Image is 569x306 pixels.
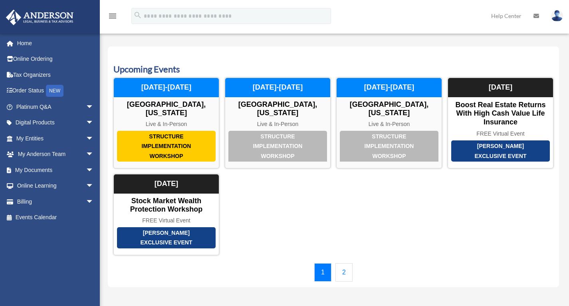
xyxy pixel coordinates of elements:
div: FREE Virtual Event [114,217,219,224]
div: [DATE] [114,174,219,194]
div: Live & In-Person [337,121,442,128]
i: menu [108,11,117,21]
a: My Documentsarrow_drop_down [6,162,106,178]
span: arrow_drop_down [86,115,102,131]
span: arrow_drop_down [86,99,102,115]
a: Home [6,35,106,51]
div: [PERSON_NAME] Exclusive Event [117,227,216,248]
a: 1 [314,263,331,282]
a: My Anderson Teamarrow_drop_down [6,146,106,162]
i: search [133,11,142,20]
div: [DATE] [448,78,553,97]
a: Online Ordering [6,51,106,67]
a: Structure Implementation Workshop [GEOGRAPHIC_DATA], [US_STATE] Live & In-Person [DATE]-[DATE] [336,78,442,168]
a: Tax Organizers [6,67,106,83]
a: 2 [335,263,353,282]
a: Digital Productsarrow_drop_down [6,115,106,131]
span: arrow_drop_down [86,146,102,163]
div: [GEOGRAPHIC_DATA], [US_STATE] [225,100,330,118]
div: Structure Implementation Workshop [340,131,438,162]
div: NEW [46,85,63,97]
h3: Upcoming Events [113,63,553,76]
div: [PERSON_NAME] Exclusive Event [451,140,550,162]
a: Structure Implementation Workshop [GEOGRAPHIC_DATA], [US_STATE] Live & In-Person [DATE]-[DATE] [113,78,219,168]
a: Order StatusNEW [6,83,106,99]
span: arrow_drop_down [86,162,102,178]
a: My Entitiesarrow_drop_down [6,130,106,146]
span: arrow_drop_down [86,178,102,194]
div: [GEOGRAPHIC_DATA], [US_STATE] [337,100,442,118]
div: Live & In-Person [114,121,219,128]
a: Platinum Q&Aarrow_drop_down [6,99,106,115]
div: Live & In-Person [225,121,330,128]
div: Structure Implementation Workshop [228,131,327,162]
a: [PERSON_NAME] Exclusive Event Stock Market Wealth Protection Workshop FREE Virtual Event [DATE] [113,174,219,255]
div: [GEOGRAPHIC_DATA], [US_STATE] [114,100,219,118]
div: [DATE]-[DATE] [225,78,330,97]
span: arrow_drop_down [86,130,102,147]
div: Boost Real Estate Returns with High Cash Value Life Insurance [448,101,553,127]
img: User Pic [551,10,563,22]
span: arrow_drop_down [86,194,102,210]
a: Structure Implementation Workshop [GEOGRAPHIC_DATA], [US_STATE] Live & In-Person [DATE]-[DATE] [225,78,331,168]
a: Online Learningarrow_drop_down [6,178,106,194]
div: Structure Implementation Workshop [117,131,216,162]
div: FREE Virtual Event [448,130,553,137]
div: [DATE]-[DATE] [114,78,219,97]
div: Stock Market Wealth Protection Workshop [114,197,219,214]
a: menu [108,14,117,21]
a: Events Calendar [6,210,102,226]
img: Anderson Advisors Platinum Portal [4,10,76,25]
a: [PERSON_NAME] Exclusive Event Boost Real Estate Returns with High Cash Value Life Insurance FREE ... [448,78,553,168]
div: [DATE]-[DATE] [337,78,442,97]
a: Billingarrow_drop_down [6,194,106,210]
